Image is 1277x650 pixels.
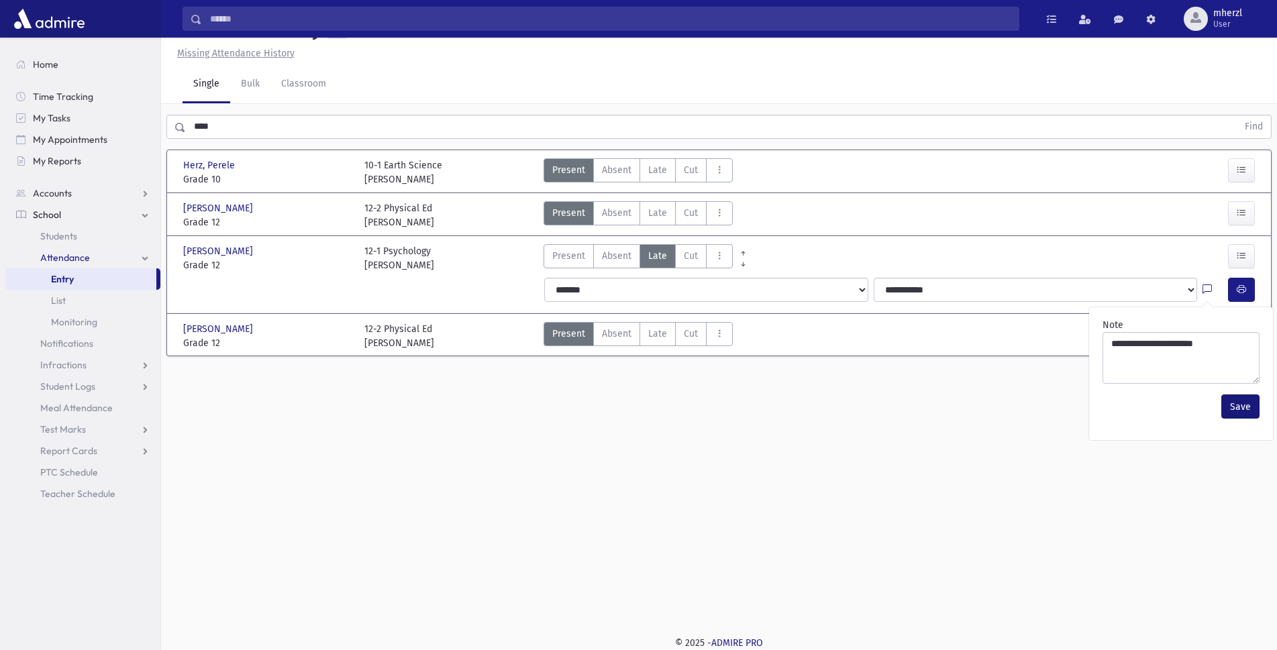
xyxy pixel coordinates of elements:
span: [PERSON_NAME] [183,201,256,215]
a: Single [183,66,230,103]
span: Herz, Perele [183,158,238,172]
span: User [1213,19,1242,30]
a: Missing Attendance History [172,48,295,59]
a: Teacher Schedule [5,483,160,504]
a: Attendance [5,247,160,268]
img: AdmirePro [11,5,88,32]
div: 12-1 Psychology [PERSON_NAME] [364,244,434,272]
label: Note [1103,318,1123,332]
span: [PERSON_NAME] [183,322,256,336]
span: Cut [684,206,698,220]
a: PTC Schedule [5,462,160,483]
span: mherzl [1213,8,1242,19]
a: Meal Attendance [5,397,160,419]
span: PTC Schedule [40,466,98,478]
span: Absent [602,206,631,220]
span: Cut [684,327,698,341]
span: Present [552,249,585,263]
div: AttTypes [544,322,733,350]
span: Notifications [40,337,93,349]
span: Present [552,163,585,177]
span: Test Marks [40,423,86,435]
span: My Tasks [33,112,70,124]
span: Monitoring [51,316,97,328]
span: Late [648,327,667,341]
div: AttTypes [544,201,733,229]
span: Time Tracking [33,91,93,103]
span: Students [40,230,77,242]
a: Classroom [270,66,337,103]
span: Grade 12 [183,215,351,229]
a: Test Marks [5,419,160,440]
span: Cut [684,249,698,263]
a: Bulk [230,66,270,103]
div: 10-1 Earth Science [PERSON_NAME] [364,158,442,186]
div: AttTypes [544,158,733,186]
a: Students [5,225,160,247]
span: Late [648,206,667,220]
span: Present [552,206,585,220]
span: Absent [602,163,631,177]
span: Late [648,163,667,177]
div: © 2025 - [183,636,1256,650]
span: Teacher Schedule [40,488,115,500]
span: Student Logs [40,380,95,392]
button: Save [1221,394,1260,419]
a: Home [5,54,160,75]
a: My Reports [5,150,160,172]
input: Search [202,7,1019,31]
span: Infractions [40,359,87,371]
span: Meal Attendance [40,402,113,414]
span: My Reports [33,155,81,167]
span: Report Cards [40,445,97,457]
span: Present [552,327,585,341]
a: Infractions [5,354,160,376]
span: [PERSON_NAME] [183,244,256,258]
a: Entry [5,268,156,290]
a: List [5,290,160,311]
span: School [33,209,61,221]
a: My Tasks [5,107,160,129]
span: Home [33,58,58,70]
span: Grade 12 [183,336,351,350]
button: Find [1237,115,1271,138]
u: Missing Attendance History [177,48,295,59]
span: Grade 12 [183,258,351,272]
span: Attendance [40,252,90,264]
span: Grade 10 [183,172,351,186]
a: Report Cards [5,440,160,462]
span: Late [648,249,667,263]
span: Cut [684,163,698,177]
a: Accounts [5,182,160,204]
span: Absent [602,249,631,263]
span: Entry [51,273,74,285]
a: School [5,204,160,225]
span: List [51,294,66,307]
a: Notifications [5,333,160,354]
div: 12-2 Physical Ed [PERSON_NAME] [364,201,434,229]
div: AttTypes [544,244,733,272]
span: Absent [602,327,631,341]
a: My Appointments [5,129,160,150]
a: Student Logs [5,376,160,397]
a: Monitoring [5,311,160,333]
a: Time Tracking [5,86,160,107]
div: 12-2 Physical Ed [PERSON_NAME] [364,322,434,350]
span: Accounts [33,187,72,199]
span: My Appointments [33,133,107,146]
